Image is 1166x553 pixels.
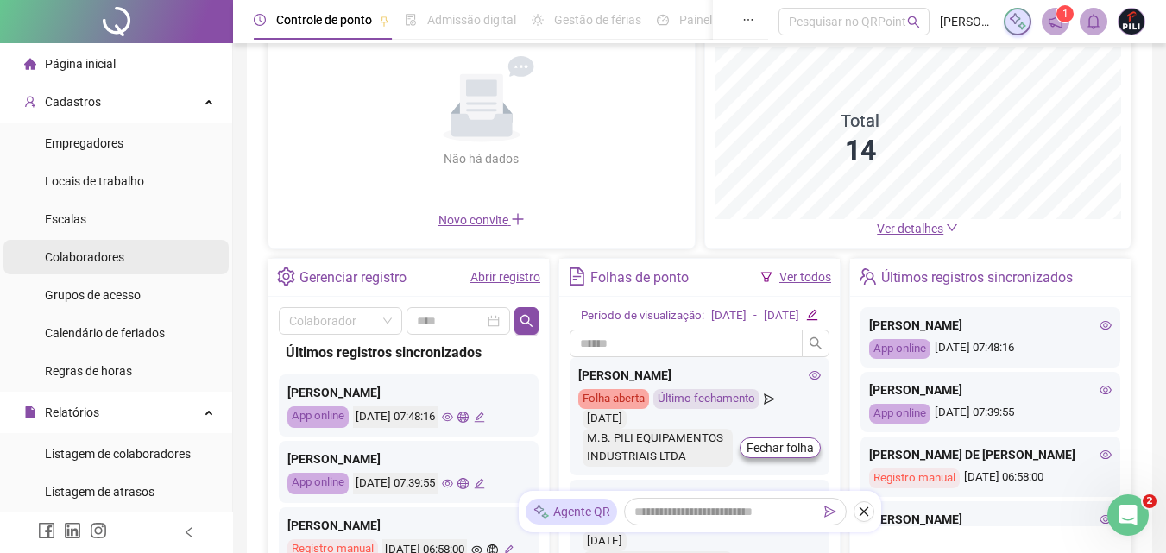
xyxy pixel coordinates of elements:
[1008,12,1027,31] img: sparkle-icon.fc2bf0ac1784a2077858766a79e2daf3.svg
[402,149,561,168] div: Não há dados
[277,267,295,286] span: setting
[1107,494,1149,536] iframe: Intercom live chat
[24,406,36,418] span: file
[45,447,191,461] span: Listagem de colaboradores
[442,412,453,423] span: eye
[45,485,154,499] span: Listagem de atrasos
[45,95,101,109] span: Cadastros
[940,12,993,31] span: [PERSON_NAME]
[679,13,747,27] span: Painel do DP
[45,212,86,226] span: Escalas
[287,473,349,494] div: App online
[742,14,754,26] span: ellipsis
[90,522,107,539] span: instagram
[379,16,389,26] span: pushpin
[286,342,532,363] div: Últimos registros sincronizados
[907,16,920,28] span: search
[520,314,533,328] span: search
[824,506,836,518] span: send
[24,96,36,108] span: user-add
[869,316,1112,335] div: [PERSON_NAME]
[581,307,704,325] div: Período de visualização:
[881,263,1073,292] div: Últimos registros sincronizados
[869,404,1112,424] div: [DATE] 07:39:55
[470,270,540,284] a: Abrir registro
[405,14,417,26] span: file-done
[287,383,530,402] div: [PERSON_NAME]
[1100,319,1112,331] span: eye
[809,369,821,381] span: eye
[869,445,1112,464] div: [PERSON_NAME] DE [PERSON_NAME]
[869,380,1112,399] div: [PERSON_NAME]
[859,267,877,286] span: team
[740,437,821,458] button: Fechar folha
[877,222,943,236] span: Ver detalhes
[583,429,733,467] div: M.B. PILI EQUIPAMENTOS INDUSTRIAIS LTDA
[578,488,821,507] div: [PERSON_NAME]
[1100,384,1112,396] span: eye
[1086,14,1101,29] span: bell
[427,13,516,27] span: Admissão digital
[299,263,407,292] div: Gerenciar registro
[45,364,132,378] span: Regras de horas
[946,222,958,234] span: down
[877,222,958,236] a: Ver detalhes down
[45,326,165,340] span: Calendário de feriados
[442,478,453,489] span: eye
[1143,494,1157,508] span: 2
[45,57,116,71] span: Página inicial
[45,405,99,419] span: Relatórios
[578,366,821,385] div: [PERSON_NAME]
[45,288,141,302] span: Grupos de acesso
[869,339,930,359] div: App online
[653,389,759,409] div: Último fechamento
[760,271,772,283] span: filter
[764,389,775,409] span: send
[526,499,617,525] div: Agente QR
[578,389,649,409] div: Folha aberta
[1100,513,1112,525] span: eye
[1119,9,1144,35] img: 57922
[858,506,870,518] span: close
[806,309,817,320] span: edit
[1056,5,1074,22] sup: 1
[869,468,1112,488] div: [DATE] 06:58:00
[254,14,266,26] span: clock-circle
[869,404,930,424] div: App online
[532,14,544,26] span: sun
[353,473,438,494] div: [DATE] 07:39:55
[64,522,81,539] span: linkedin
[590,263,689,292] div: Folhas de ponto
[457,478,469,489] span: global
[287,406,349,428] div: App online
[474,478,485,489] span: edit
[533,503,550,521] img: sparkle-icon.fc2bf0ac1784a2077858766a79e2daf3.svg
[511,212,525,226] span: plus
[583,409,627,429] div: [DATE]
[1062,8,1068,20] span: 1
[38,522,55,539] span: facebook
[779,270,831,284] a: Ver todos
[45,250,124,264] span: Colaboradores
[287,516,530,535] div: [PERSON_NAME]
[583,531,627,551] div: [DATE]
[747,438,814,457] span: Fechar folha
[1100,449,1112,461] span: eye
[869,339,1112,359] div: [DATE] 07:48:16
[45,136,123,150] span: Empregadores
[24,58,36,70] span: home
[764,307,799,325] div: [DATE]
[809,336,823,350] span: search
[287,449,530,468] div: [PERSON_NAME]
[753,307,757,325] div: -
[183,526,195,538] span: left
[869,468,960,488] div: Registro manual
[1048,14,1063,29] span: notification
[45,174,144,188] span: Locais de trabalho
[474,412,485,423] span: edit
[568,267,586,286] span: file-text
[554,13,641,27] span: Gestão de férias
[657,14,669,26] span: dashboard
[869,510,1112,529] div: [PERSON_NAME]
[353,406,438,428] div: [DATE] 07:48:16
